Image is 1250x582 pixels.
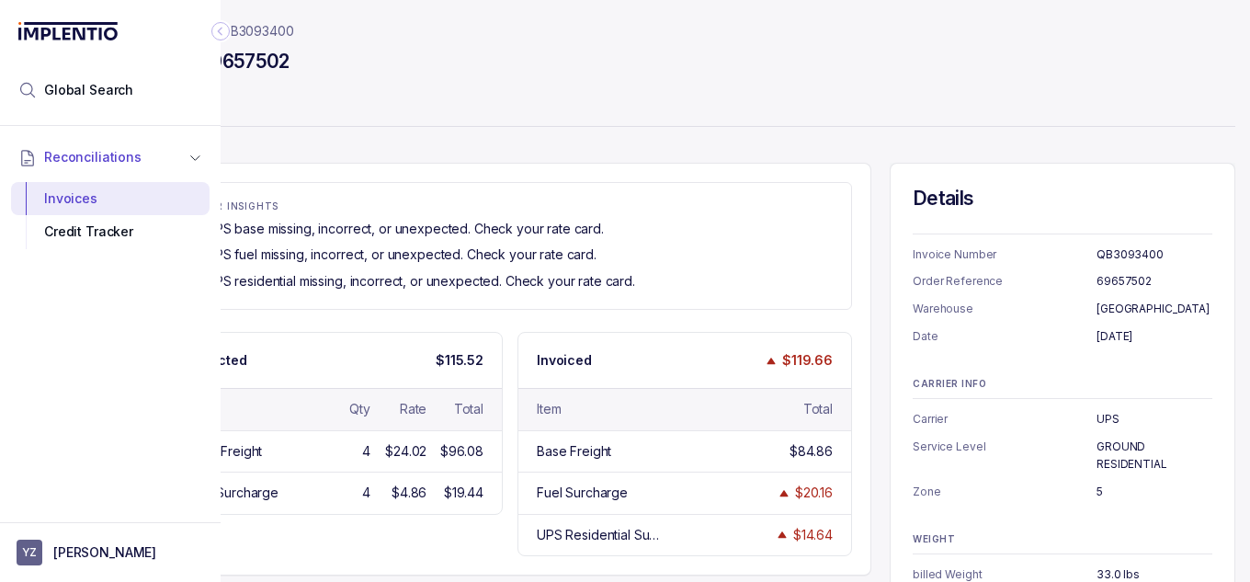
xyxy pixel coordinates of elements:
span: User initials [17,540,42,565]
a: QB3093400 [221,22,294,40]
div: $96.08 [440,442,483,461]
div: $4.86 [392,484,426,502]
div: $24.02 [385,442,426,461]
p: WEIGHT [913,534,1212,545]
p: Warehouse [913,300,1097,318]
img: trend image [775,528,790,542]
div: Reconciliations [11,178,210,253]
span: Reconciliations [44,148,142,166]
h4: Details [913,186,1212,211]
p: [PERSON_NAME] [53,543,156,562]
div: Fuel Surcharge [537,484,628,502]
p: 5 [1097,483,1212,501]
div: $20.16 [795,484,833,502]
div: Credit Tracker [26,215,195,248]
p: [GEOGRAPHIC_DATA] [1097,300,1212,318]
p: Invoice Number [913,245,1097,264]
div: $84.86 [790,442,833,461]
nav: breadcrumb [149,22,294,40]
span: Global Search [44,81,133,99]
div: $19.44 [444,484,483,502]
div: Item [537,400,561,418]
button: Reconciliations [11,137,210,177]
div: Base Freight [187,442,262,461]
p: UPS residential missing, incorrect, or unexpected. Check your rate card. [206,272,635,291]
div: 4 [362,442,370,461]
p: UPS base missing, incorrect, or unexpected. Check your rate card. [206,220,604,238]
div: Fuel Surcharge [187,484,278,502]
p: GROUND RESIDENTIAL [1097,438,1212,474]
p: Parcel [149,88,1235,125]
p: 69657502 [1097,272,1212,291]
p: Service Level [913,438,1097,474]
button: User initials[PERSON_NAME] [17,540,204,565]
img: trend image [777,486,791,500]
div: Total [454,400,483,418]
div: $14.64 [793,526,833,544]
p: Date [913,327,1097,346]
div: Total [803,400,833,418]
p: [DATE] [1097,327,1212,346]
p: UPS [1097,410,1212,428]
p: Carrier [913,410,1097,428]
p: QB3093400 [1097,245,1212,264]
div: UPS Residential Surcharge [537,526,663,544]
div: 4 [362,484,370,502]
div: Qty [349,400,370,418]
p: CARRIER INFO [913,379,1212,390]
p: $115.52 [436,351,483,370]
p: $119.66 [782,351,833,370]
p: Zone [913,483,1097,501]
img: trend image [764,354,778,368]
p: ERROR INSIGHTS [187,201,833,212]
div: Invoices [26,182,195,215]
ul: Information Summary [913,245,1212,346]
div: Base Freight [537,442,611,461]
ul: Information Summary [913,410,1212,501]
p: UPS fuel missing, incorrect, or unexpected. Check your rate card. [206,245,597,264]
div: Rate [400,400,426,418]
p: Invoiced [537,351,592,370]
p: Order Reference [913,272,1097,291]
div: Collapse Icon [210,20,232,42]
